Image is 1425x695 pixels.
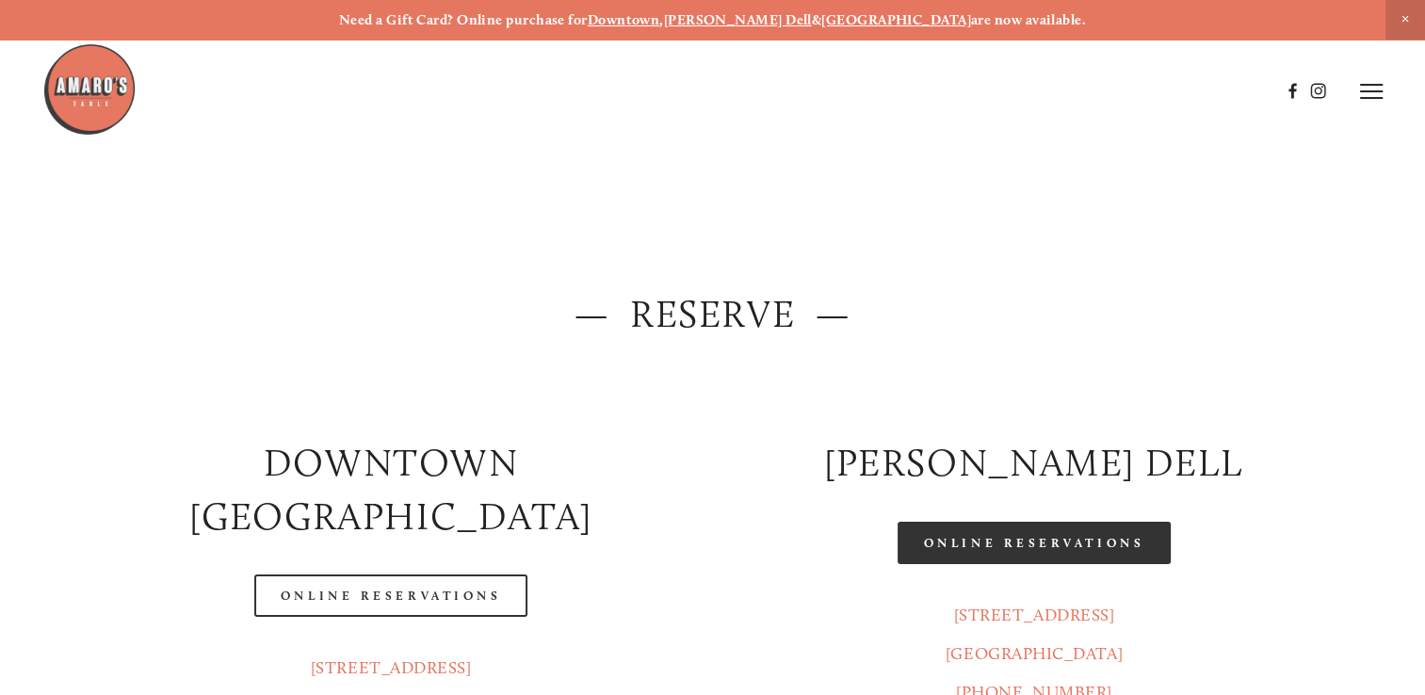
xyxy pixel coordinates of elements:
a: Online Reservations [898,522,1171,564]
h2: — Reserve — [86,287,1339,340]
a: [GEOGRAPHIC_DATA] [946,643,1123,664]
strong: Need a Gift Card? Online purchase for [339,11,588,28]
img: Amaro's Table [42,42,137,137]
h2: Downtown [GEOGRAPHIC_DATA] [86,436,697,542]
a: [GEOGRAPHIC_DATA] [821,11,971,28]
a: [STREET_ADDRESS] [954,605,1115,625]
a: Downtown [588,11,660,28]
a: [PERSON_NAME] Dell [664,11,812,28]
a: Online Reservations [254,574,527,617]
a: [STREET_ADDRESS] [311,657,472,678]
h2: [PERSON_NAME] DELL [729,436,1340,489]
strong: & [812,11,821,28]
strong: are now available. [971,11,1086,28]
strong: , [659,11,663,28]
